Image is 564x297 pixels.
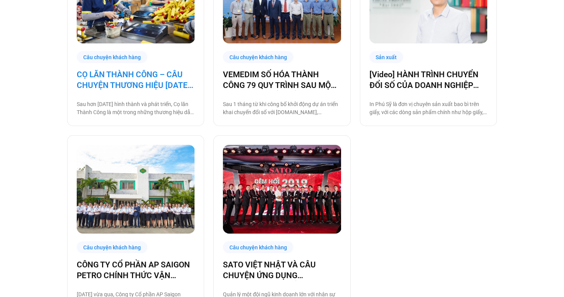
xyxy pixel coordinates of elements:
[369,100,487,116] p: In Phú Sỹ là đơn vị chuyên sản xuất bao bì trên giấy, với các dòng sản phẩm chính như hộp giấy, h...
[77,259,195,281] a: CÔNG TY CỔ PHẦN AP SAIGON PETRO CHÍNH THỨC VẬN HÀNH TRÊN NỀN TẢNG [DOMAIN_NAME]
[369,51,404,63] div: Sản xuất
[223,51,294,63] div: Câu chuyện khách hàng
[77,51,147,63] div: Câu chuyện khách hàng
[223,100,341,116] p: Sau 1 tháng từ khi công bố khởi động dự án triển khai chuyển đổi số với [DOMAIN_NAME], Vemedim Co...
[77,241,147,253] div: Câu chuyện khách hàng
[223,259,341,281] a: SATO VIỆT NHẬT VÀ CÂU CHUYỆN ỨNG DỤNG [DOMAIN_NAME] ĐỂ QUẢN LÝ HOẠT ĐỘNG KINH DOANH
[77,69,195,91] a: CỌ LĂN THÀNH CÔNG – CÂU CHUYỆN THƯƠNG HIỆU [DATE] VÀ HÀNH TRÌNH CHUYỂN ĐỔI SỐ CÙNG [DOMAIN_NAME]
[223,69,341,91] a: VEMEDIM SỐ HÓA THÀNH CÔNG 79 QUY TRÌNH SAU MỘT THÁNG CHUYỂN ĐỔI SỐ CÙNG BASE
[77,100,195,116] p: Sau hơn [DATE] hình thành và phát triển, Cọ lăn Thành Công là một trong những thương hiệu dẫn đầu...
[223,241,294,253] div: Câu chuyện khách hàng
[369,69,487,91] a: [Video] HÀNH TRÌNH CHUYỂN ĐỔI SỐ CỦA DOANH NGHIỆP SẢN XUẤT IN [GEOGRAPHIC_DATA]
